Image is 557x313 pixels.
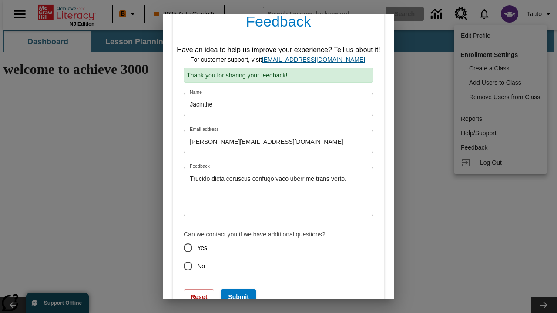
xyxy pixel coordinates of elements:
[197,243,207,253] span: Yes
[221,289,255,305] button: Submit
[184,68,373,83] p: Thank you for sharing your feedback!
[190,126,219,133] label: Email address
[184,239,373,275] div: contact-permission
[262,56,365,63] a: support, will open in new browser tab
[184,289,214,305] button: Reset
[197,262,205,271] span: No
[173,6,384,41] h4: Feedback
[177,55,380,64] div: For customer support, visit .
[190,89,202,96] label: Name
[177,45,380,55] div: Have an idea to help us improve your experience? Tell us about it!
[190,163,210,170] label: Feedback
